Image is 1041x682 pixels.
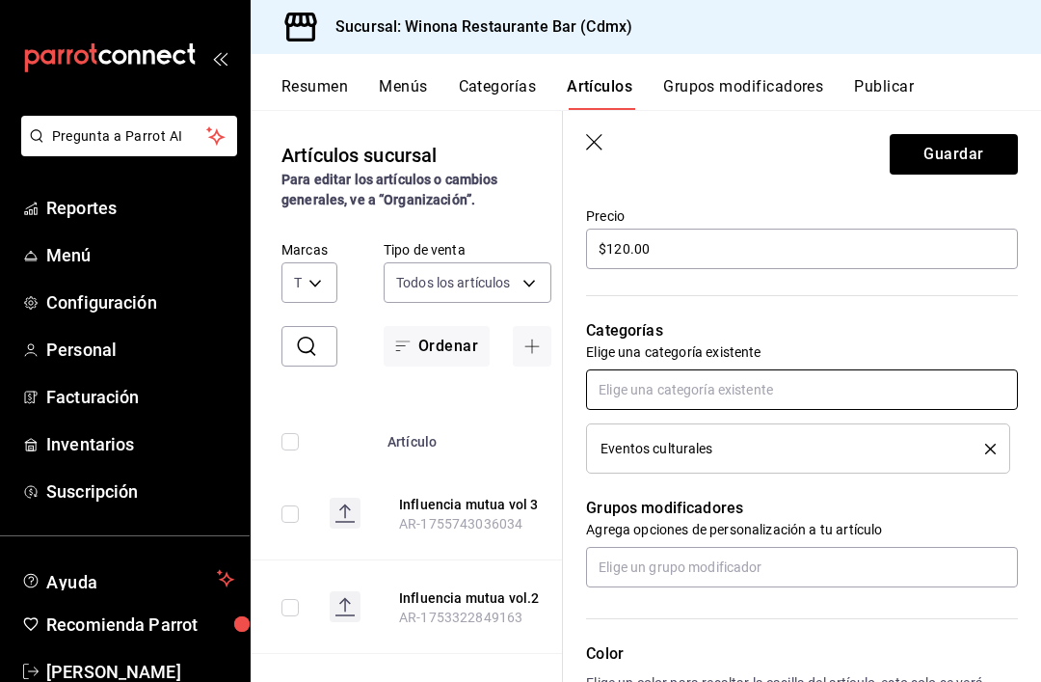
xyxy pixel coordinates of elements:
span: AR-1753322849163 [399,610,522,625]
span: Suscripción [46,478,234,505]
span: Pregunta a Parrot AI [52,126,207,147]
span: Ayuda [46,567,209,590]
button: Grupos modificadores [663,77,823,110]
button: Ordenar [384,326,490,367]
span: Eventos culturales [601,442,712,455]
input: Elige una categoría existente [586,369,1018,410]
span: Todas las marcas, Sin marca [294,273,302,292]
input: $0.00 [586,229,1018,269]
span: Personal [46,337,234,363]
button: delete [972,444,996,454]
button: edit-product-location [399,495,553,514]
label: Marcas [281,243,337,257]
h3: Sucursal: Winona Restaurante Bar (Cdmx) [320,15,632,39]
button: Categorías [459,77,537,110]
button: Menús [379,77,427,110]
label: Tipo de venta [384,243,551,257]
button: Pregunta a Parrot AI [21,116,237,156]
label: Precio [586,209,1018,223]
button: Guardar [890,134,1018,175]
p: Color [586,642,1018,666]
button: open_drawer_menu [212,50,227,66]
span: AR-1755743036034 [399,516,522,532]
span: Todos los artículos [396,273,511,292]
a: Pregunta a Parrot AI [13,140,237,160]
div: navigation tabs [281,77,1041,110]
p: Elige una categoría existente [586,342,1018,362]
span: Configuración [46,289,234,315]
p: Categorías [586,319,1018,342]
button: Publicar [854,77,914,110]
th: Artículo [376,405,576,467]
button: edit-product-location [399,588,553,608]
span: Facturación [46,384,234,410]
span: Reportes [46,195,234,221]
button: Resumen [281,77,348,110]
div: Artículos sucursal [281,141,437,170]
p: Agrega opciones de personalización a tu artículo [586,520,1018,539]
button: Artículos [567,77,632,110]
input: Elige un grupo modificador [586,547,1018,587]
input: Buscar artículo [326,327,337,366]
span: Recomienda Parrot [46,612,234,638]
span: Inventarios [46,431,234,457]
span: Menú [46,242,234,268]
p: Grupos modificadores [586,497,1018,520]
strong: Para editar los artículos o cambios generales, ve a “Organización”. [281,172,498,207]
